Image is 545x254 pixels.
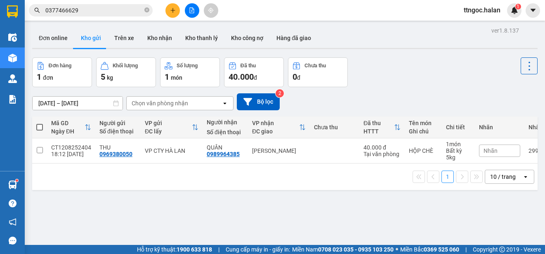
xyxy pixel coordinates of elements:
svg: open [522,173,529,180]
span: search [34,7,40,13]
span: 1 [517,4,519,9]
span: close-circle [144,7,149,12]
div: THU [99,144,137,151]
div: Đã thu [363,120,394,126]
div: Đơn hàng [49,63,71,69]
strong: 0708 023 035 - 0935 103 250 [318,246,394,253]
span: Miền Bắc [400,245,459,254]
div: ĐC lấy [145,128,192,135]
strong: 1900 633 818 [177,246,212,253]
div: Số điện thoại [99,128,137,135]
div: Ghi chú [409,128,438,135]
div: 18:12 [DATE] [51,151,91,157]
strong: 0369 525 060 [424,246,459,253]
button: Bộ lọc [237,93,280,110]
img: warehouse-icon [8,54,17,62]
span: Miền Nam [292,245,394,254]
div: 0989964385 [207,151,240,157]
sup: 1 [515,4,521,9]
span: Cung cấp máy in - giấy in: [226,245,290,254]
sup: 2 [276,89,284,97]
button: Đã thu40.000đ [224,57,284,87]
div: 40.000 đ [363,144,401,151]
span: plus [170,7,176,13]
img: warehouse-icon [8,33,17,42]
span: file-add [189,7,195,13]
div: Tại văn phòng [363,151,401,157]
div: HTTT [363,128,394,135]
button: Kho thanh lý [179,28,224,48]
th: Toggle SortBy [47,116,95,138]
div: Nhãn [479,124,520,131]
div: HỘP CHÈ [409,147,438,154]
span: Nhãn [484,147,498,154]
div: ĐC giao [252,128,299,135]
span: 40.000 [229,72,254,82]
span: 5 [101,72,105,82]
img: logo-vxr [7,5,18,18]
div: Chưa thu [314,124,355,131]
img: solution-icon [8,95,17,104]
div: VP gửi [145,120,192,126]
div: Bất kỳ [446,147,471,154]
div: VP CTY HÀ LAN [145,147,198,154]
span: close-circle [144,7,149,14]
img: warehouse-icon [8,180,17,189]
span: caret-down [529,7,537,14]
div: Người nhận [207,119,244,126]
div: Người gửi [99,120,137,126]
div: QUÂN [207,144,244,151]
button: Hàng đã giao [270,28,318,48]
div: Chọn văn phòng nhận [132,99,188,107]
button: caret-down [526,3,540,18]
button: 1 [441,171,454,183]
div: Ngày ĐH [51,128,85,135]
span: notification [9,218,17,226]
span: đơn [43,74,53,81]
div: Đã thu [241,63,256,69]
th: Toggle SortBy [359,116,405,138]
svg: open [222,100,228,107]
div: Mã GD [51,120,85,126]
button: aim [204,3,218,18]
div: 5 kg [446,154,471,161]
span: 1 [165,72,169,82]
div: 1 món [446,141,471,147]
div: 0969380050 [99,151,132,157]
button: Khối lượng5kg [96,57,156,87]
span: ⚪️ [396,248,398,251]
span: 0 [293,72,297,82]
div: [PERSON_NAME] [252,147,306,154]
button: Kho công nợ [224,28,270,48]
div: CT1208252404 [51,144,91,151]
span: aim [208,7,214,13]
span: món [171,74,182,81]
img: warehouse-icon [8,74,17,83]
div: VP nhận [252,120,299,126]
button: Chưa thu0đ [288,57,348,87]
button: Đơn online [32,28,74,48]
button: Đơn hàng1đơn [32,57,92,87]
button: Trên xe [108,28,141,48]
div: Khối lượng [113,63,138,69]
span: question-circle [9,199,17,207]
span: đ [297,74,300,81]
th: Toggle SortBy [141,116,203,138]
span: 1 [37,72,41,82]
span: kg [107,74,113,81]
span: Hỗ trợ kỹ thuật: [137,245,212,254]
span: ttngoc.halan [457,5,507,15]
span: copyright [499,247,505,252]
img: icon-new-feature [511,7,518,14]
button: plus [165,3,180,18]
span: | [218,245,219,254]
div: Chưa thu [304,63,326,69]
span: | [465,245,467,254]
button: file-add [185,3,199,18]
input: Select a date range. [33,97,123,110]
button: Kho nhận [141,28,179,48]
div: ver 1.8.137 [491,26,519,35]
span: đ [254,74,257,81]
th: Toggle SortBy [248,116,310,138]
button: Số lượng1món [160,57,220,87]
